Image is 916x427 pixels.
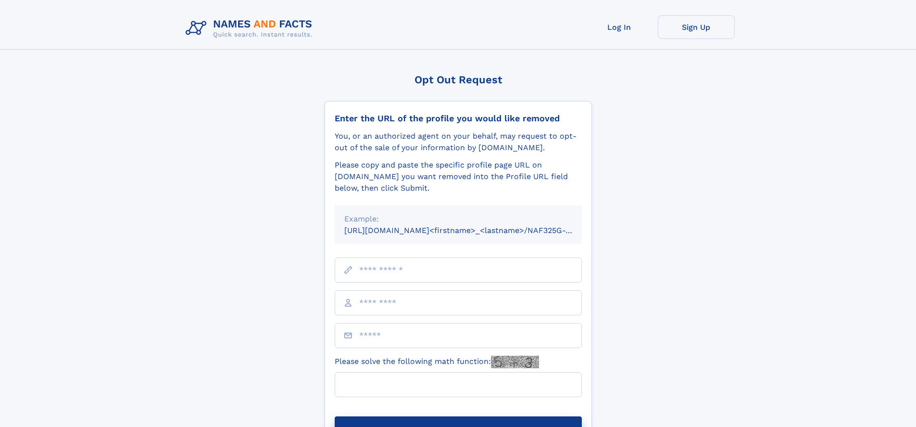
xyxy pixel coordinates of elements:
[325,74,592,86] div: Opt Out Request
[335,130,582,154] div: You, or an authorized agent on your behalf, may request to opt-out of the sale of your informatio...
[182,15,320,41] img: Logo Names and Facts
[335,113,582,124] div: Enter the URL of the profile you would like removed
[335,356,539,368] label: Please solve the following math function:
[335,159,582,194] div: Please copy and paste the specific profile page URL on [DOMAIN_NAME] you want removed into the Pr...
[344,226,600,235] small: [URL][DOMAIN_NAME]<firstname>_<lastname>/NAF325G-xxxxxxxx
[581,15,658,39] a: Log In
[658,15,735,39] a: Sign Up
[344,213,572,225] div: Example:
